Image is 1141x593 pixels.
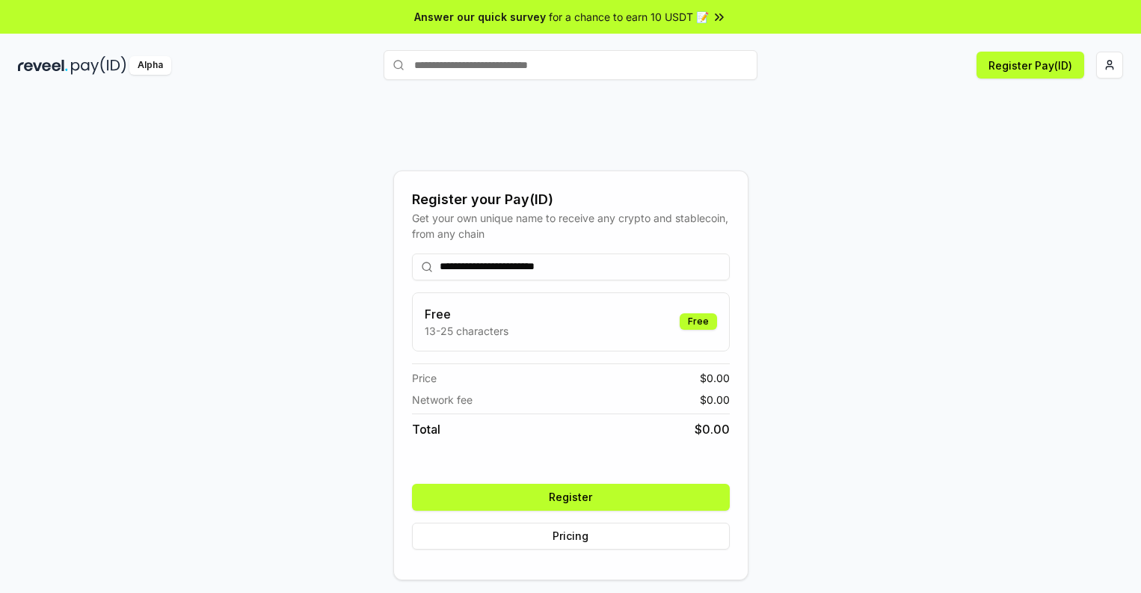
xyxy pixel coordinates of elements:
[549,9,709,25] span: for a chance to earn 10 USDT 📝
[700,370,730,386] span: $ 0.00
[412,370,437,386] span: Price
[414,9,546,25] span: Answer our quick survey
[700,392,730,408] span: $ 0.00
[129,56,171,75] div: Alpha
[412,420,440,438] span: Total
[412,392,473,408] span: Network fee
[425,305,508,323] h3: Free
[412,523,730,550] button: Pricing
[695,420,730,438] span: $ 0.00
[412,210,730,242] div: Get your own unique name to receive any crypto and stablecoin, from any chain
[412,484,730,511] button: Register
[680,313,717,330] div: Free
[425,323,508,339] p: 13-25 characters
[71,56,126,75] img: pay_id
[18,56,68,75] img: reveel_dark
[977,52,1084,79] button: Register Pay(ID)
[412,189,730,210] div: Register your Pay(ID)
